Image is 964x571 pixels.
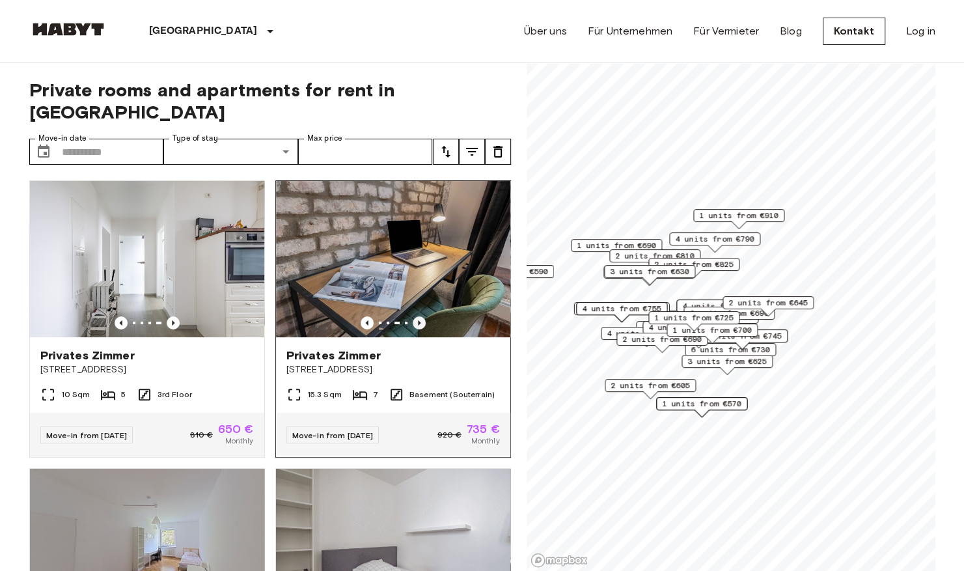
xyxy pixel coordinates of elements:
[615,250,695,262] span: 2 units from €810
[29,79,511,123] span: Private rooms and apartments for rent in [GEOGRAPHIC_DATA]
[115,316,128,329] button: Previous image
[530,553,588,568] a: Mapbox logo
[471,435,499,447] span: Monthly
[683,307,775,327] div: Map marker
[654,312,734,324] span: 1 units from €725
[413,316,426,329] button: Previous image
[693,209,784,229] div: Map marker
[190,429,213,441] span: 810 €
[689,307,769,319] span: 6 units from €690
[276,181,510,337] img: Marketing picture of unit DE-02-004-006-05HF
[654,258,734,270] span: 2 units from €825
[662,398,741,410] span: 1 units from €570
[601,327,692,347] div: Map marker
[577,240,656,251] span: 1 units from €690
[682,355,773,375] div: Map marker
[38,133,87,144] label: Move-in date
[675,233,754,245] span: 4 units from €790
[459,139,485,165] button: tune
[696,329,788,350] div: Map marker
[642,321,734,341] div: Map marker
[469,266,548,277] span: 3 units from €590
[702,330,782,342] span: 3 units from €745
[437,429,461,441] span: 920 €
[604,265,695,285] div: Map marker
[605,379,696,399] div: Map marker
[463,265,554,285] div: Map marker
[61,389,90,400] span: 10 Sqm
[906,23,935,39] a: Log in
[307,389,342,400] span: 15.3 Sqm
[588,23,672,39] a: Für Unternehmen
[167,316,180,329] button: Previous image
[29,23,107,36] img: Habyt
[616,333,708,353] div: Map marker
[699,210,778,221] span: 1 units from €910
[610,266,689,277] span: 3 units from €630
[29,180,265,458] a: Previous imagePrevious imagePrivates Zimmer[STREET_ADDRESS]10 Sqm53rd FloorMove-in from [DATE]810...
[603,266,695,286] div: Map marker
[693,23,759,39] a: Für Vermieter
[149,23,258,39] p: [GEOGRAPHIC_DATA]
[30,181,264,337] img: Marketing picture of unit DE-02-011-001-01HF
[40,348,135,363] span: Privates Zimmer
[609,249,700,270] div: Map marker
[218,423,254,435] span: 650 €
[611,380,690,391] span: 2 units from €605
[682,300,762,312] span: 4 units from €800
[409,389,495,400] span: Basement (Souterrain)
[31,139,57,165] button: Choose date
[225,435,253,447] span: Monthly
[622,333,702,345] span: 2 units from €690
[172,133,218,144] label: Type of stay
[723,296,814,316] div: Map marker
[286,348,381,363] span: Privates Zimmer
[648,258,739,278] div: Map marker
[524,23,567,39] a: Über uns
[728,297,808,309] span: 2 units from €645
[656,397,747,417] div: Map marker
[292,430,374,440] span: Move-in from [DATE]
[46,430,128,440] span: Move-in from [DATE]
[687,355,767,367] span: 3 units from €625
[467,423,500,435] span: 735 €
[158,389,192,400] span: 3rd Floor
[571,239,662,259] div: Map marker
[573,302,669,322] div: Map marker
[780,23,802,39] a: Blog
[361,316,374,329] button: Previous image
[373,389,378,400] span: 7
[307,133,342,144] label: Max price
[691,344,770,355] span: 6 units from €730
[582,303,661,314] span: 4 units from €755
[823,18,885,45] a: Kontakt
[121,389,126,400] span: 5
[275,180,511,458] a: Previous imagePrevious imagePrivates Zimmer[STREET_ADDRESS]15.3 Sqm7Basement (Souterrain)Move-in ...
[485,139,511,165] button: tune
[648,311,739,331] div: Map marker
[669,232,760,253] div: Map marker
[286,363,500,376] span: [STREET_ADDRESS]
[576,302,667,322] div: Map marker
[685,343,776,363] div: Map marker
[40,363,254,376] span: [STREET_ADDRESS]
[433,139,459,165] button: tune
[672,324,752,336] span: 1 units from €700
[667,324,758,344] div: Map marker
[607,327,686,339] span: 4 units from €785
[676,299,767,320] div: Map marker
